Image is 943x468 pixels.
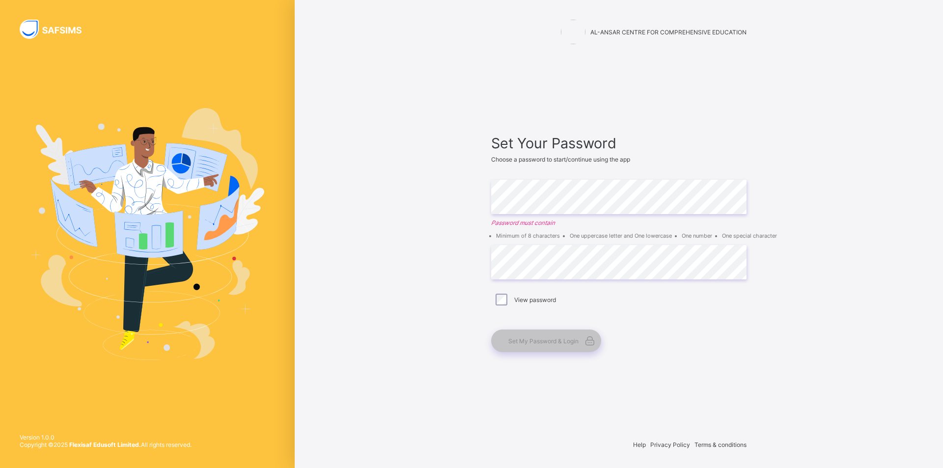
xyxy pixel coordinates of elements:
[508,337,579,345] span: Set My Password & Login
[496,232,560,239] li: Minimum of 8 characters
[722,232,777,239] li: One special character
[570,232,672,239] li: One uppercase letter and One lowercase
[69,441,141,448] strong: Flexisaf Edusoft Limited.
[590,28,747,36] span: AL-ANSAR CENTRE FOR COMPREHENSIVE EDUCATION
[30,108,264,359] img: Hero Image
[682,232,712,239] li: One number
[514,296,556,303] label: View password
[491,135,747,152] span: Set Your Password
[491,219,747,226] em: Password must contain
[20,441,192,448] span: Copyright © 2025 All rights reserved.
[20,434,192,441] span: Version 1.0.0
[633,441,646,448] span: Help
[491,156,630,163] span: Choose a password to start/continue using the app
[650,441,690,448] span: Privacy Policy
[20,20,93,39] img: SAFSIMS Logo
[694,441,747,448] span: Terms & conditions
[561,20,585,44] img: AL-ANSAR CENTRE FOR COMPREHENSIVE EDUCATION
